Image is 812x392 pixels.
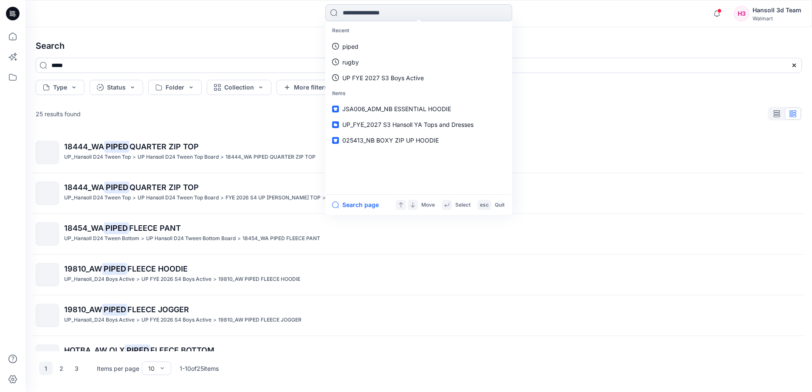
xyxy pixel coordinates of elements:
[104,222,129,234] mark: PIPED
[753,15,801,22] div: Walmart
[138,153,219,162] p: UP Hansoll D24 Tween Top Board
[31,339,807,373] a: HQTBA_AW OLXPIPEDFLEECE BOTTOMUP_Hansoll_D24 Boys Active>UP FYE 2027 S3 Boys Active>HQTBA_AW OLX ...
[327,132,510,148] a: 025413_NB BOXY ZIP UP HOODIE
[127,264,188,273] span: FLEECE HOODIE
[136,316,140,325] p: >
[39,361,53,375] button: 1
[70,361,83,375] button: 3
[421,201,435,210] p: Move
[207,80,271,95] button: Collection
[133,193,136,202] p: >
[237,234,241,243] p: >
[64,142,104,151] span: 18444_WA
[129,224,181,232] span: FLEECE PANT
[64,224,104,232] span: 18454_WA
[342,105,451,112] span: JSA006_ADM_NB ESSENTIAL HOODIE
[495,201,505,210] p: Quit
[327,39,510,54] a: piped
[130,142,199,151] span: QUARTER ZIP TOP
[31,217,807,251] a: 18454_WAPIPEDFLEECE PANTUP_Hansoll D24 Tween Bottom>UP Hansoll D24 Tween Bottom Board>18454_WA PI...
[64,234,139,243] p: UP_Hansoll D24 Tween Bottom
[138,193,219,202] p: UP Hansoll D24 Tween Top Board
[148,364,155,373] div: 10
[64,183,104,192] span: 18444_WA
[104,181,130,193] mark: PIPED
[220,193,224,202] p: >
[342,42,358,51] p: piped
[226,153,316,162] p: 18444_WA PIPED QUARTER ZIP TOP
[148,80,202,95] button: Folder
[29,34,809,58] h4: Search
[342,137,439,144] span: 025413_NB BOXY ZIP UP HOODIE
[753,5,801,15] div: Hansoll 3d Team
[31,176,807,210] a: 18444_WAPIPEDQUARTER ZIP TOPUP_Hansoll D24 Tween Top>UP Hansoll D24 Tween Top Board>FYE 2026 S4 U...
[327,86,510,101] p: Items
[102,303,127,315] mark: PIPED
[54,361,68,375] button: 2
[332,200,379,210] button: Search page
[64,316,135,325] p: UP_Hansoll_D24 Boys Active
[102,263,127,274] mark: PIPED
[242,234,320,243] p: 18454_WA PIPED FLEECE PANT
[734,6,749,21] div: H3
[36,80,85,95] button: Type
[218,316,302,325] p: 19810_AW PIPED FLEECE JOGGER
[64,346,125,355] span: HQTBA_AW OLX
[64,153,131,162] p: UP_Hansoll D24 Tween Top
[327,101,510,117] a: JSA006_ADM_NB ESSENTIAL HOODIE
[220,153,224,162] p: >
[342,121,474,128] span: UP_FYE_2027 S3 Hansoll YA Tops and Dresses
[218,275,300,284] p: 19810_AW PIPED FLEECE HOODIE
[141,234,144,243] p: >
[31,299,807,332] a: 19810_AWPIPEDFLEECE JOGGERUP_Hansoll_D24 Boys Active>UP FYE 2026 S4 Boys Active>19810_AW PIPED FL...
[64,193,131,202] p: UP_Hansoll D24 Tween Top
[64,275,135,284] p: UP_Hansoll_D24 Boys Active
[31,136,807,169] a: 18444_WAPIPEDQUARTER ZIP TOPUP_Hansoll D24 Tween Top>UP Hansoll D24 Tween Top Board>18444_WA PIPE...
[31,258,807,291] a: 19810_AWPIPEDFLEECE HOODIEUP_Hansoll_D24 Boys Active>UP FYE 2026 S4 Boys Active>19810_AW PIPED FL...
[213,275,217,284] p: >
[322,193,326,202] p: >
[455,201,471,210] p: Select
[150,346,214,355] span: FLEECE BOTTOM
[97,364,139,373] p: Items per page
[327,70,510,86] a: UP FYE 2027 S3 Boys Active
[104,140,130,152] mark: PIPED
[146,234,236,243] p: UP Hansoll D24 Tween Bottom Board
[276,80,335,95] button: More filters
[213,316,217,325] p: >
[480,201,489,210] p: esc
[327,23,510,39] p: Recent
[64,264,102,273] span: 19810_AW
[90,80,143,95] button: Status
[327,54,510,70] a: rugby
[226,193,321,202] p: FYE 2026 S4 UP HANSOLL TWEEN TOP
[141,316,211,325] p: UP FYE 2026 S4 Boys Active
[130,183,199,192] span: QUARTER ZIP TOP
[136,275,140,284] p: >
[141,275,211,284] p: UP FYE 2026 S4 Boys Active
[36,109,81,118] p: 25 results found
[180,364,219,373] p: 1 - 10 of 25 items
[125,344,150,356] mark: PIPED
[133,153,136,162] p: >
[342,58,359,67] p: rugby
[127,305,189,314] span: FLEECE JOGGER
[64,305,102,314] span: 19810_AW
[327,117,510,132] a: UP_FYE_2027 S3 Hansoll YA Tops and Dresses
[342,73,424,82] p: UP FYE 2027 S3 Boys Active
